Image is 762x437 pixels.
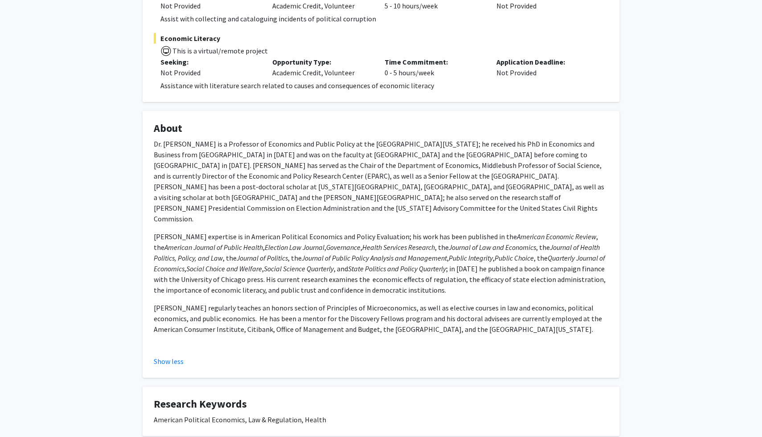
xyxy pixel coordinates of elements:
div: Academic Credit, Volunteer [266,57,377,78]
span: Economic Literacy [154,33,608,44]
div: American Political Economics, Law & Regulation, Health [154,414,608,425]
p: Opportunity Type: [272,57,371,67]
em: Journal of Politics [237,253,288,262]
p: [PERSON_NAME] regularly teaches an honors section of Principles of Microeconomics, as well as ele... [154,302,608,335]
em: Public Choice [495,253,534,262]
em: Governance [326,243,361,252]
iframe: Chat [7,397,38,430]
p: Time Commitment: [385,57,483,67]
em: Quarterly Journal of Economics [154,253,605,273]
em: Election Law Journal [265,243,324,252]
em: American Economic Review [517,232,596,241]
h4: Research Keywords [154,398,608,411]
em: State Politics and Policy Quarterly [348,264,446,273]
em: Journal of Health Politics, Policy, and Law [154,243,600,262]
div: Not Provided [490,57,602,78]
em: Social Science Quarterly [264,264,334,273]
p: Application Deadline: [496,57,595,67]
em: Public Integrity [449,253,493,262]
p: Dr. [PERSON_NAME] is a Professor of Economics and Public Policy at the [GEOGRAPHIC_DATA][US_STATE... [154,139,608,224]
em: Social Choice and Welfare [186,264,262,273]
em: American Journal of Public Health [164,243,263,252]
div: Not Provided [160,67,259,78]
p: [PERSON_NAME] expertise is in American Political Economics and Policy Evaluation; his work has be... [154,231,608,295]
p: Assistance with literature search related to causes and consequences of economic literacy [160,80,608,91]
h4: About [154,122,608,135]
em: Journal of Public Policy Analysis and Management [302,253,447,262]
p: Assist with collecting and cataloguing incidents of political corruption [160,13,608,24]
button: Show less [154,356,184,367]
span: This is a virtual/remote project [172,46,268,55]
div: 0 - 5 hours/week [378,57,490,78]
em: Journal of Law and Economics [449,243,536,252]
div: Not Provided [160,0,259,11]
em: Health Services Research [362,243,435,252]
p: Seeking: [160,57,259,67]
